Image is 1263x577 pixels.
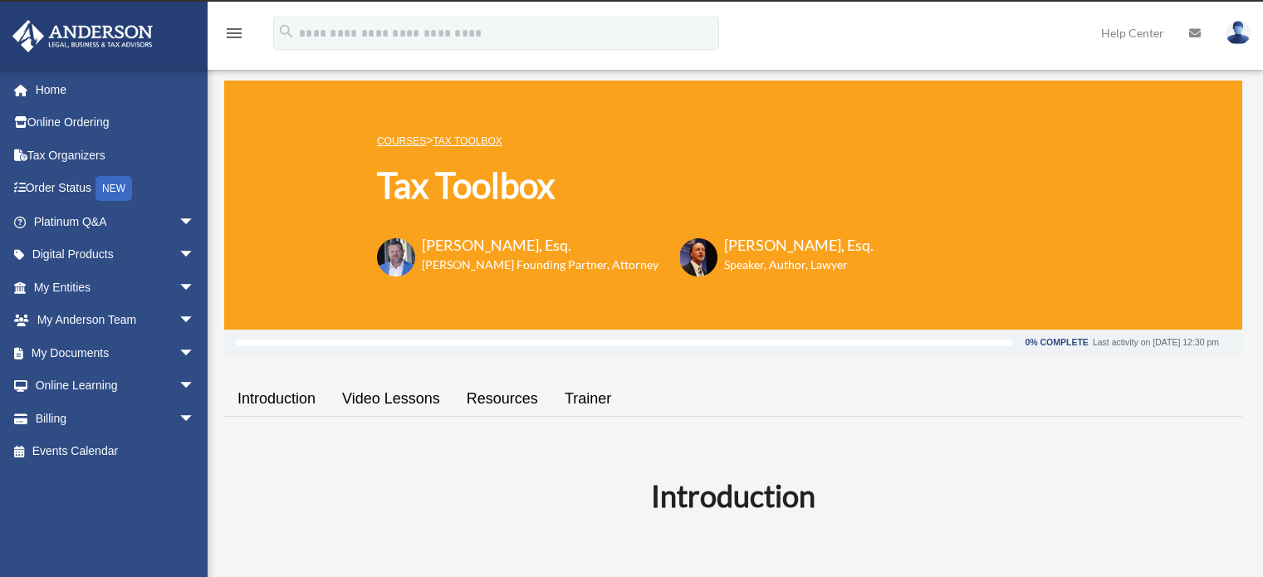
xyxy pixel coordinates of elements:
span: arrow_drop_down [179,205,212,239]
a: Billingarrow_drop_down [12,402,220,435]
h6: [PERSON_NAME] Founding Partner, Attorney [422,257,658,273]
div: 0% Complete [1025,338,1088,347]
span: arrow_drop_down [179,369,212,403]
span: arrow_drop_down [179,336,212,370]
a: Digital Productsarrow_drop_down [12,238,220,271]
a: Order StatusNEW [12,172,220,206]
a: My Anderson Teamarrow_drop_down [12,304,220,337]
span: arrow_drop_down [179,271,212,305]
a: My Entitiesarrow_drop_down [12,271,220,304]
h6: Speaker, Author, Lawyer [724,257,853,273]
a: Video Lessons [329,375,453,423]
a: Home [12,73,220,106]
h3: [PERSON_NAME], Esq. [724,235,874,256]
img: Toby-circle-head.png [377,238,415,276]
a: Resources [453,375,551,423]
a: Tax Toolbox [433,135,502,147]
a: Online Learningarrow_drop_down [12,369,220,403]
img: Anderson Advisors Platinum Portal [7,20,158,52]
div: NEW [95,176,132,201]
a: Events Calendar [12,435,220,468]
a: menu [224,29,244,43]
a: My Documentsarrow_drop_down [12,336,220,369]
a: COURSES [377,135,426,147]
span: arrow_drop_down [179,402,212,436]
h2: Introduction [234,475,1232,516]
span: arrow_drop_down [179,238,212,272]
h1: Tax Toolbox [377,161,874,210]
img: User Pic [1226,21,1251,45]
a: Trainer [551,375,624,423]
a: Tax Organizers [12,139,220,172]
p: > [377,130,874,151]
h3: [PERSON_NAME], Esq. [422,235,658,256]
i: search [277,22,296,41]
a: Platinum Q&Aarrow_drop_down [12,205,220,238]
a: Online Ordering [12,106,220,139]
img: Scott-Estill-Headshot.png [679,238,717,276]
a: Introduction [224,375,329,423]
span: arrow_drop_down [179,304,212,338]
i: menu [224,23,244,43]
div: Last activity on [DATE] 12:30 pm [1093,338,1219,347]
